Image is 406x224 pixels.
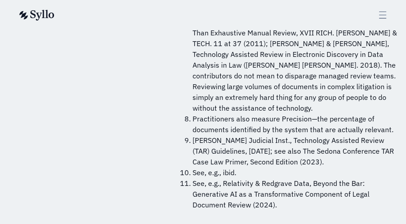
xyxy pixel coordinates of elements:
[193,167,400,178] li: See, e.g., ibid.
[193,113,400,135] li: Practitioners also measure Precision—the percentage of documents identified by the system that ar...
[18,10,54,21] img: syllo
[193,6,400,113] li: [PERSON_NAME] & [PERSON_NAME], Technology-Assisted Review in E-Discovery Can Be More Effective an...
[193,178,400,210] li: See, e.g., Relativity & Redgrave Data, Beyond the Bar: Generative AI as a Transformative Componen...
[193,135,400,167] li: [PERSON_NAME] Judicial Inst., Technology Assisted Review (TAR) Guidelines, [DATE]; see also The S...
